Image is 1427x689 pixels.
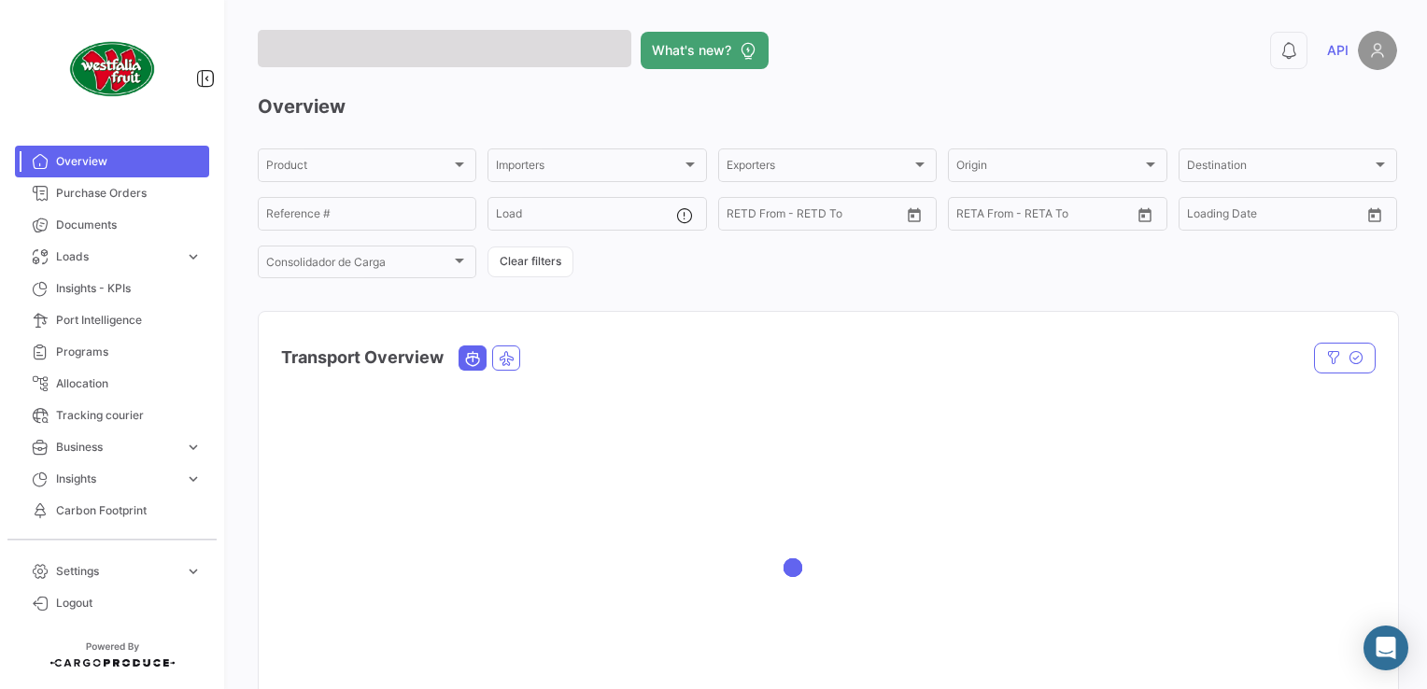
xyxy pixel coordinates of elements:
[56,248,177,265] span: Loads
[185,248,202,265] span: expand_more
[996,210,1079,223] input: To
[15,304,209,336] a: Port Intelligence
[56,280,202,297] span: Insights - KPIs
[15,146,209,177] a: Overview
[56,439,177,456] span: Business
[56,595,202,612] span: Logout
[652,41,731,60] span: What's new?
[956,162,1141,175] span: Origin
[281,344,444,371] h4: Transport Overview
[496,162,681,175] span: Importers
[266,162,451,175] span: Product
[956,210,982,223] input: From
[641,32,769,69] button: What's new?
[56,375,202,392] span: Allocation
[56,312,202,329] span: Port Intelligence
[15,368,209,400] a: Allocation
[1226,210,1309,223] input: To
[56,471,177,487] span: Insights
[56,344,202,360] span: Programs
[15,336,209,368] a: Programs
[727,210,753,223] input: From
[459,346,486,370] button: Ocean
[258,93,1397,120] h3: Overview
[1131,201,1159,229] button: Open calendar
[15,273,209,304] a: Insights - KPIs
[185,439,202,456] span: expand_more
[1327,41,1349,60] span: API
[1187,210,1213,223] input: From
[15,209,209,241] a: Documents
[56,563,177,580] span: Settings
[900,201,928,229] button: Open calendar
[15,495,209,527] a: Carbon Footprint
[15,400,209,431] a: Tracking courier
[1363,626,1408,670] div: Abrir Intercom Messenger
[766,210,849,223] input: To
[56,217,202,233] span: Documents
[266,259,451,272] span: Consolidador de Carga
[65,22,159,116] img: client-50.png
[1358,31,1397,70] img: placeholder-user.png
[56,407,202,424] span: Tracking courier
[185,563,202,580] span: expand_more
[56,153,202,170] span: Overview
[15,177,209,209] a: Purchase Orders
[185,471,202,487] span: expand_more
[56,185,202,202] span: Purchase Orders
[56,502,202,519] span: Carbon Footprint
[727,162,911,175] span: Exporters
[487,246,573,277] button: Clear filters
[493,346,519,370] button: Air
[1187,162,1372,175] span: Destination
[1361,201,1389,229] button: Open calendar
